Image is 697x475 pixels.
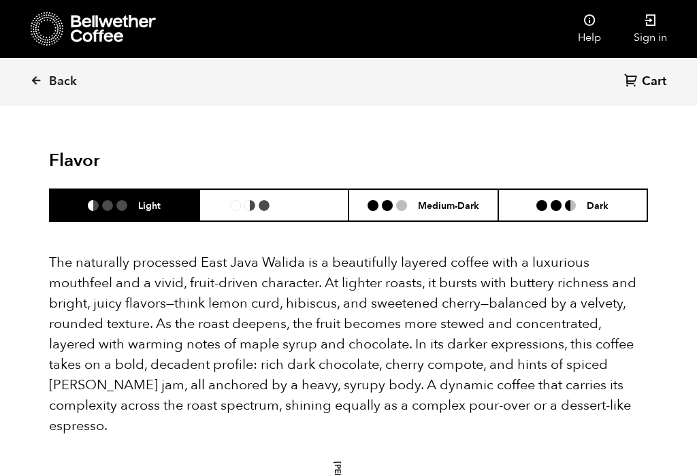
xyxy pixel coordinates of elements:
[49,73,77,90] span: Back
[49,150,248,171] h2: Flavor
[138,199,161,211] h6: Light
[587,199,609,211] h6: Dark
[642,73,666,90] span: Cart
[624,73,670,91] a: Cart
[418,199,479,211] h6: Medium-Dark
[280,199,317,211] h6: Medium
[49,252,648,436] p: The naturally processed East Java Walida is a beautifully layered coffee with a luxurious mouthfe...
